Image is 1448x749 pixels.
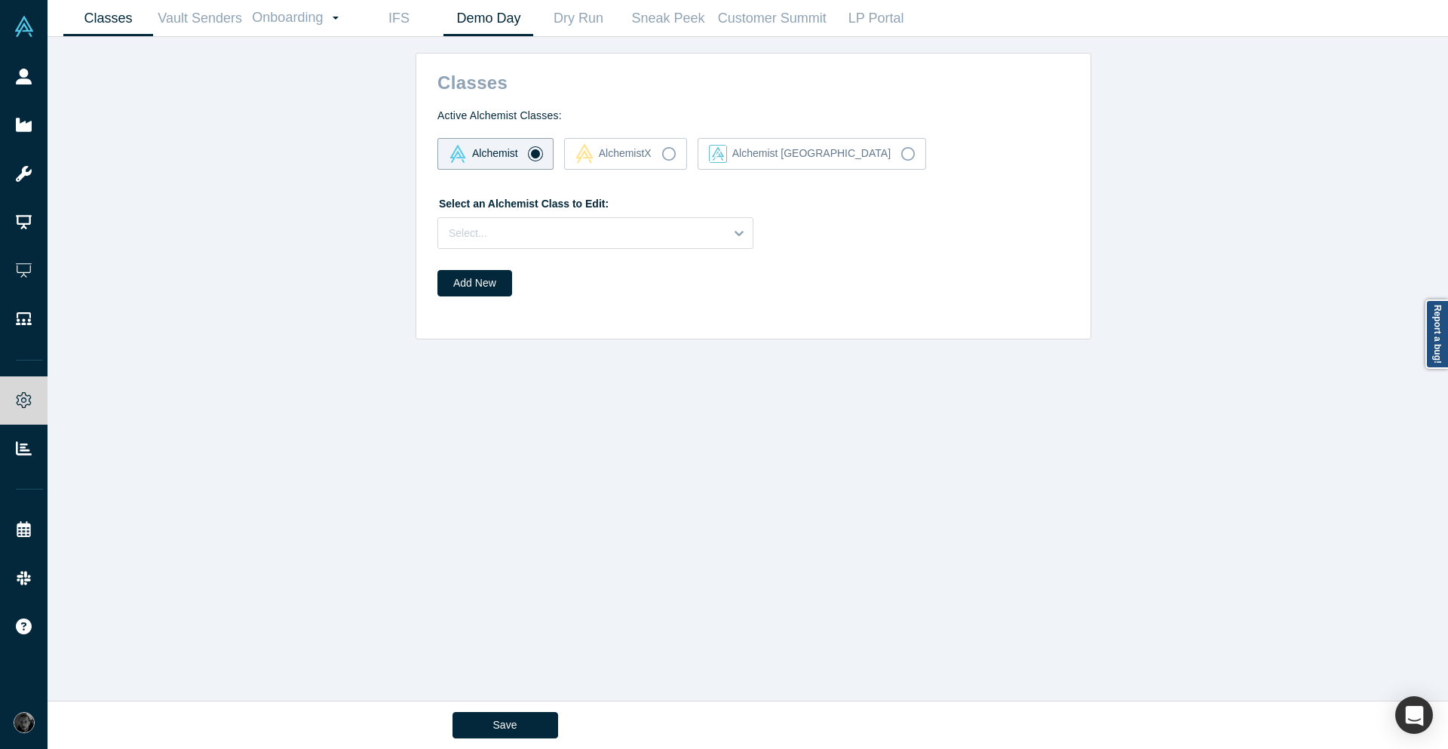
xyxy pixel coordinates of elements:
a: Report a bug! [1425,299,1448,369]
a: Vault Senders [153,1,247,36]
h4: Active Alchemist Classes: [437,109,1069,122]
button: Add New [437,270,512,296]
a: Dry Run [533,1,623,36]
img: alchemistx Vault Logo [575,143,594,164]
label: Select an Alchemist Class to Edit: [437,191,609,212]
img: alchemist_aj Vault Logo [709,145,727,163]
a: IFS [354,1,443,36]
img: Rami C.'s Account [14,712,35,733]
a: Sneak Peek [623,1,713,36]
img: Alchemist Vault Logo [14,16,35,37]
a: Onboarding [247,1,354,35]
a: Classes [63,1,153,36]
a: Customer Summit [713,1,831,36]
a: LP Portal [831,1,921,36]
button: Save [452,712,558,738]
h2: Classes [422,64,1091,94]
img: alchemist Vault Logo [449,145,467,163]
div: AlchemistX [575,143,652,164]
div: Alchemist [GEOGRAPHIC_DATA] [709,145,891,163]
div: Alchemist [449,145,518,163]
a: Demo Day [443,1,533,36]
